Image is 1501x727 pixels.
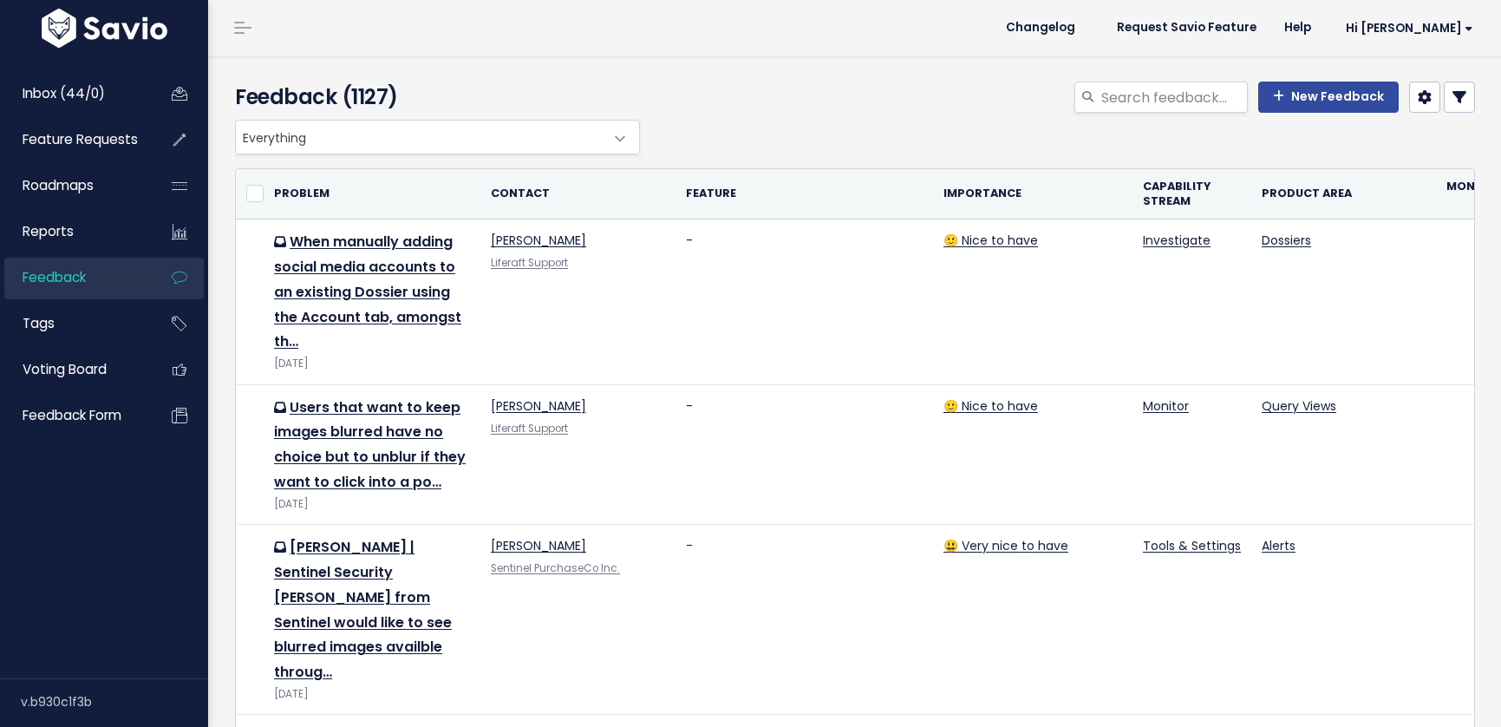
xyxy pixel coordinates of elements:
[236,121,604,154] span: Everything
[1251,169,1436,219] th: Product Area
[274,685,470,704] div: [DATE]
[235,120,640,154] span: Everything
[274,397,466,492] a: Users that want to keep images blurred have no choice but to unblur if they want to click into a po…
[21,679,208,724] div: v.b930c1f3b
[4,350,144,390] a: Voting Board
[1100,82,1248,113] input: Search feedback...
[491,232,586,249] a: [PERSON_NAME]
[23,314,55,332] span: Tags
[4,258,144,298] a: Feedback
[1103,15,1270,41] a: Request Savio Feature
[480,169,675,219] th: Contact
[4,396,144,436] a: Feedback form
[274,495,470,514] div: [DATE]
[1270,15,1325,41] a: Help
[491,256,568,270] a: Liferaft Support
[23,130,138,148] span: Feature Requests
[943,232,1038,249] a: 🙂 Nice to have
[4,212,144,252] a: Reports
[1262,397,1336,415] a: Query Views
[933,169,1132,219] th: Importance
[23,222,74,240] span: Reports
[491,397,586,415] a: [PERSON_NAME]
[943,397,1038,415] a: 🙂 Nice to have
[1132,169,1251,219] th: Capability stream
[4,74,144,114] a: Inbox (44/0)
[264,169,480,219] th: Problem
[235,82,631,113] h4: Feedback (1127)
[675,525,933,715] td: -
[943,537,1068,554] a: 😃 Very nice to have
[1325,15,1487,42] a: Hi [PERSON_NAME]
[274,355,470,373] div: [DATE]
[675,219,933,384] td: -
[1143,232,1211,249] a: Investigate
[23,406,121,424] span: Feedback form
[1262,232,1311,249] a: Dossiers
[675,169,933,219] th: Feature
[4,166,144,206] a: Roadmaps
[4,304,144,344] a: Tags
[1006,22,1075,34] span: Changelog
[1143,537,1241,554] a: Tools & Settings
[491,422,568,436] a: Liferaft Support
[491,561,620,575] a: Sentinel PurchaseCo Inc.
[23,84,105,102] span: Inbox (44/0)
[274,232,461,351] a: When manually adding social media accounts to an existing Dossier using the Account tab, amongst th…
[1258,82,1399,113] a: New Feedback
[1143,397,1189,415] a: Monitor
[274,537,452,682] a: [PERSON_NAME] | Sentinel Security [PERSON_NAME] from Sentinel would like to see blurred images av...
[675,384,933,525] td: -
[1262,537,1295,554] a: Alerts
[4,120,144,160] a: Feature Requests
[37,9,172,48] img: logo-white.9d6f32f41409.svg
[491,537,586,554] a: [PERSON_NAME]
[23,360,107,378] span: Voting Board
[23,268,86,286] span: Feedback
[1346,22,1473,35] span: Hi [PERSON_NAME]
[23,176,94,194] span: Roadmaps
